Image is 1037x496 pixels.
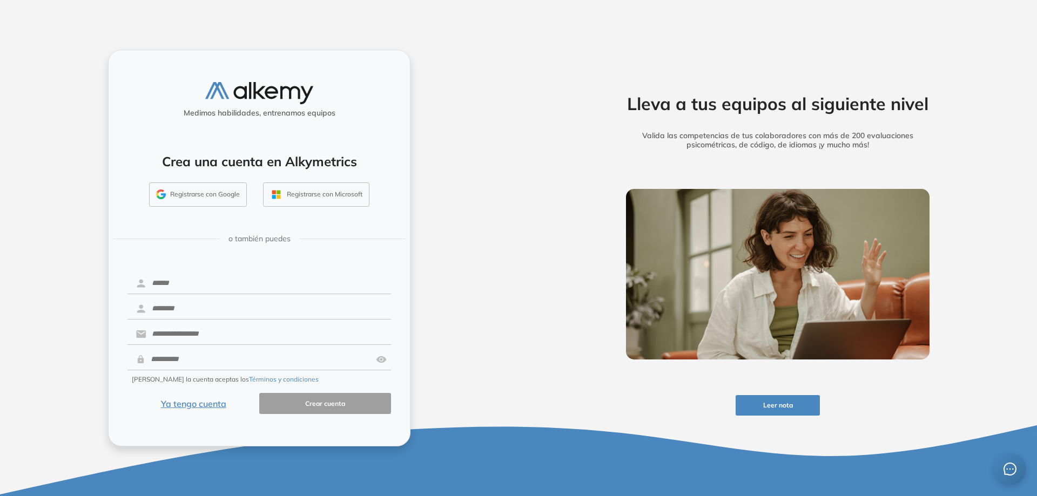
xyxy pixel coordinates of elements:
span: o también puedes [228,233,291,244]
img: OUTLOOK_ICON [270,188,282,201]
button: Crear cuenta [259,393,391,414]
button: Ya tengo cuenta [127,393,259,414]
img: logo-alkemy [205,82,313,104]
h2: Lleva a tus equipos al siguiente nivel [609,93,946,114]
h5: Valida las competencias de tus colaboradores con más de 200 evaluaciones psicométricas, de código... [609,131,946,150]
button: Términos y condiciones [249,375,319,384]
h5: Medimos habilidades, entrenamos equipos [113,108,406,118]
button: Registrarse con Microsoft [263,182,369,207]
h4: Crea una cuenta en Alkymetrics [123,154,396,169]
button: Leer nota [736,395,820,416]
span: [PERSON_NAME] la cuenta aceptas los [132,375,319,384]
button: Registrarse con Google [149,182,247,207]
img: GMAIL_ICON [156,189,166,199]
img: img-more-info [626,189,930,359]
span: message [1004,463,1016,475]
img: asd [376,349,387,370]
